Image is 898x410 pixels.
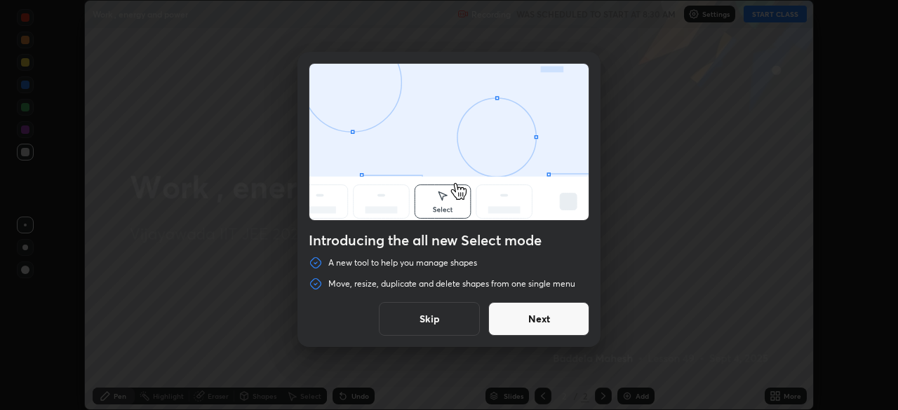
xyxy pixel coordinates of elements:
[328,257,477,268] p: A new tool to help you manage shapes
[309,232,589,249] h4: Introducing the all new Select mode
[488,302,589,336] button: Next
[309,64,589,223] div: animation
[379,302,480,336] button: Skip
[328,278,575,289] p: Move, resize, duplicate and delete shapes from one single menu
